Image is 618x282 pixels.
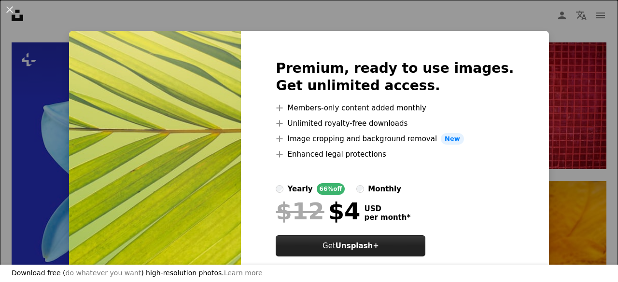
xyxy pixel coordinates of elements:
div: yearly [287,183,312,195]
div: $4 [276,199,360,224]
div: 66% off [317,183,345,195]
button: GetUnsplash+ [276,235,425,256]
input: monthly [356,185,364,193]
strong: Unsplash+ [336,242,379,250]
a: Learn more [224,269,263,277]
input: yearly66%off [276,185,283,193]
span: $12 [276,199,324,224]
span: USD [364,204,410,213]
div: monthly [368,183,401,195]
h2: Premium, ready to use images. Get unlimited access. [276,60,514,94]
li: Unlimited royalty-free downloads [276,118,514,129]
a: do whatever you want [66,269,141,277]
div: * When paid annually, billed upfront $48 Taxes where applicable. Renews automatically. Cancel any... [276,264,514,280]
li: Image cropping and background removal [276,133,514,145]
li: Members-only content added monthly [276,102,514,114]
h3: Download free ( ) high-resolution photos. [12,269,263,278]
span: New [441,133,464,145]
span: per month * [364,213,410,222]
li: Enhanced legal protections [276,148,514,160]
